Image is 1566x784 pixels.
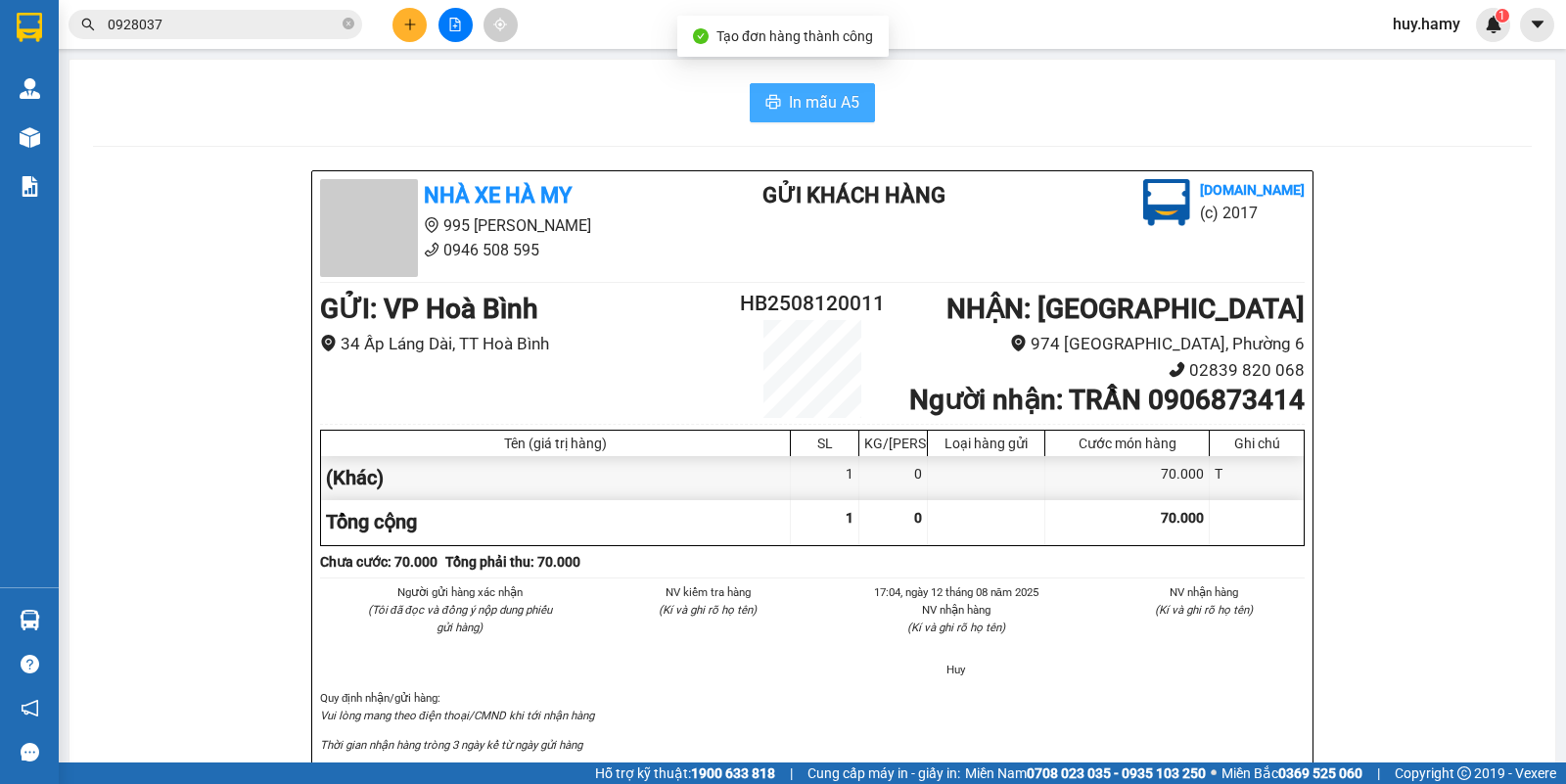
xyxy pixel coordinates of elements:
[9,43,373,68] li: 995 [PERSON_NAME]
[1143,179,1190,226] img: logo.jpg
[113,71,128,87] span: phone
[20,610,40,630] img: warehouse-icon
[21,699,39,717] span: notification
[909,384,1305,416] b: Người nhận : TRẦN 0906873414
[320,554,438,570] b: Chưa cước : 70.000
[1485,16,1502,33] img: icon-new-feature
[855,601,1057,619] li: NV nhận hàng
[762,183,945,208] b: Gửi khách hàng
[113,13,260,37] b: Nhà Xe Hà My
[1529,16,1546,33] span: caret-down
[914,510,922,526] span: 0
[1027,765,1206,781] strong: 0708 023 035 - 0935 103 250
[796,436,853,451] div: SL
[855,661,1057,678] li: Huy
[1221,762,1362,784] span: Miền Bắc
[320,738,582,752] i: Thời gian nhận hàng tròng 3 ngày kể từ ngày gửi hàng
[1520,8,1554,42] button: caret-down
[326,510,417,533] span: Tổng cộng
[1050,436,1204,451] div: Cước món hàng
[1498,9,1505,23] span: 1
[1215,436,1299,451] div: Ghi chú
[368,603,552,634] i: (Tôi đã đọc và đồng ý nộp dung phiếu gửi hàng)
[448,18,462,31] span: file-add
[791,456,859,500] div: 1
[693,28,709,44] span: check-circle
[907,621,1005,634] i: (Kí và ghi rõ họ tên)
[1155,603,1253,617] i: (Kí và ghi rõ họ tên)
[424,242,439,257] span: phone
[730,288,895,320] h2: HB2508120011
[403,18,417,31] span: plus
[895,357,1305,384] li: 02839 820 068
[1457,766,1471,780] span: copyright
[320,293,538,325] b: GỬI : VP Hoà Bình
[1161,510,1204,526] span: 70.000
[424,183,572,208] b: Nhà Xe Hà My
[321,456,791,500] div: (Khác)
[320,331,730,357] li: 34 Ấp Láng Dài, TT Hoà Bình
[9,122,227,155] b: GỬI : VP Hoà Bình
[392,8,427,42] button: plus
[438,8,473,42] button: file-add
[21,743,39,761] span: message
[1045,456,1210,500] div: 70.000
[1211,769,1217,777] span: ⚪️
[716,28,873,44] span: Tạo đơn hàng thành công
[750,83,875,122] button: printerIn mẫu A5
[320,238,684,262] li: 0946 508 595
[343,18,354,29] span: close-circle
[424,217,439,233] span: environment
[20,78,40,99] img: warehouse-icon
[445,554,580,570] b: Tổng phải thu: 70.000
[608,583,809,601] li: NV kiểm tra hàng
[320,709,594,722] i: Vui lòng mang theo điện thoại/CMND khi tới nhận hàng
[1200,201,1305,225] li: (c) 2017
[1210,456,1304,500] div: T
[965,762,1206,784] span: Miền Nam
[17,13,42,42] img: logo-vxr
[1377,762,1380,784] span: |
[765,94,781,113] span: printer
[359,583,561,601] li: Người gửi hàng xác nhận
[320,213,684,238] li: 995 [PERSON_NAME]
[1104,583,1306,601] li: NV nhận hàng
[113,47,128,63] span: environment
[859,456,928,500] div: 0
[595,762,775,784] span: Hỗ trợ kỹ thuật:
[659,603,757,617] i: (Kí và ghi rõ họ tên)
[1200,182,1305,198] b: [DOMAIN_NAME]
[790,762,793,784] span: |
[846,510,853,526] span: 1
[20,176,40,197] img: solution-icon
[789,90,859,115] span: In mẫu A5
[1377,12,1476,36] span: huy.hamy
[807,762,960,784] span: Cung cấp máy in - giấy in:
[320,335,337,351] span: environment
[343,16,354,34] span: close-circle
[855,583,1057,601] li: 17:04, ngày 12 tháng 08 năm 2025
[895,331,1305,357] li: 974 [GEOGRAPHIC_DATA], Phường 6
[9,68,373,92] li: 0946 508 595
[1496,9,1509,23] sup: 1
[493,18,507,31] span: aim
[21,655,39,673] span: question-circle
[691,765,775,781] strong: 1900 633 818
[1278,765,1362,781] strong: 0369 525 060
[484,8,518,42] button: aim
[20,127,40,148] img: warehouse-icon
[864,436,922,451] div: KG/[PERSON_NAME]
[81,18,95,31] span: search
[1010,335,1027,351] span: environment
[933,436,1039,451] div: Loại hàng gửi
[326,436,785,451] div: Tên (giá trị hàng)
[946,293,1305,325] b: NHẬN : [GEOGRAPHIC_DATA]
[1169,361,1185,378] span: phone
[108,14,339,35] input: Tìm tên, số ĐT hoặc mã đơn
